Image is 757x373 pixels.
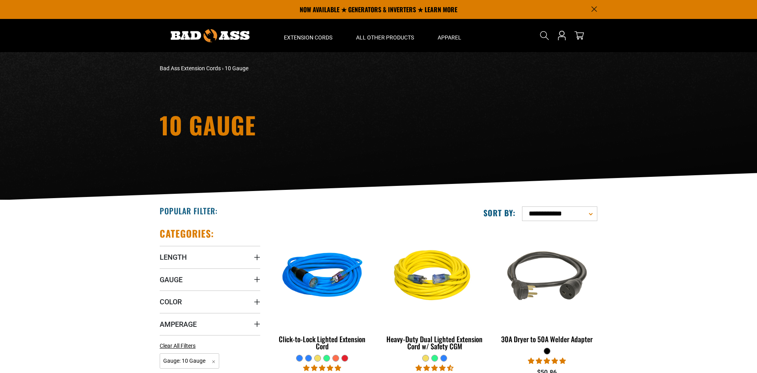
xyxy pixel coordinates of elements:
a: yellow Heavy-Duty Dual Lighted Extension Cord w/ Safety CGM [384,227,485,354]
h1: 10 Gauge [160,113,447,137]
img: yellow [385,231,484,322]
summary: Gauge [160,268,260,291]
img: black [497,231,597,322]
div: 30A Dryer to 50A Welder Adapter [497,336,597,343]
summary: Amperage [160,313,260,335]
span: Extension Cords [284,34,332,41]
span: › [222,65,224,71]
span: 5.00 stars [528,357,566,365]
summary: Length [160,246,260,268]
summary: Search [538,29,551,42]
span: Clear All Filters [160,343,196,349]
span: Color [160,297,182,306]
span: Length [160,253,187,262]
span: Gauge: 10 Gauge [160,353,219,369]
a: blue Click-to-Lock Lighted Extension Cord [272,227,373,354]
summary: Extension Cords [272,19,344,52]
div: Heavy-Duty Dual Lighted Extension Cord w/ Safety CGM [384,336,485,350]
span: 10 Gauge [225,65,248,71]
label: Sort by: [483,208,516,218]
a: Bad Ass Extension Cords [160,65,221,71]
span: Gauge [160,275,183,284]
div: Click-to-Lock Lighted Extension Cord [272,336,373,350]
h2: Categories: [160,227,214,240]
summary: All Other Products [344,19,426,52]
img: Bad Ass Extension Cords [171,29,250,42]
h2: Popular Filter: [160,206,218,216]
nav: breadcrumbs [160,64,447,73]
span: Amperage [160,320,197,329]
a: Gauge: 10 Gauge [160,357,219,364]
span: Apparel [438,34,461,41]
img: blue [273,231,372,322]
span: All Other Products [356,34,414,41]
span: 4.64 stars [416,364,453,372]
summary: Color [160,291,260,313]
a: Clear All Filters [160,342,199,350]
a: black 30A Dryer to 50A Welder Adapter [497,227,597,347]
summary: Apparel [426,19,473,52]
span: 4.87 stars [303,364,341,372]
